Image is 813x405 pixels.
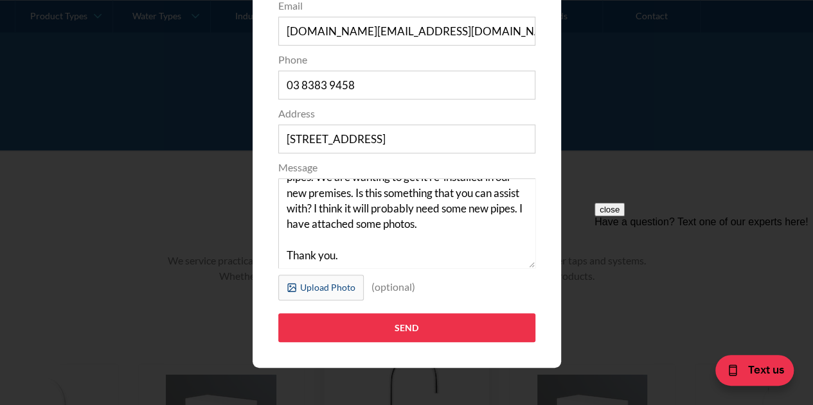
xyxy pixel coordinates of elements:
[278,160,535,175] label: Message
[278,106,535,121] label: Address
[278,52,535,67] label: Phone
[684,341,813,405] iframe: podium webchat widget bubble
[300,280,355,294] div: Upload Photo
[364,275,423,299] div: (optional)
[594,203,813,357] iframe: podium webchat widget prompt
[278,313,535,342] input: Send
[278,275,364,300] label: Upload Photo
